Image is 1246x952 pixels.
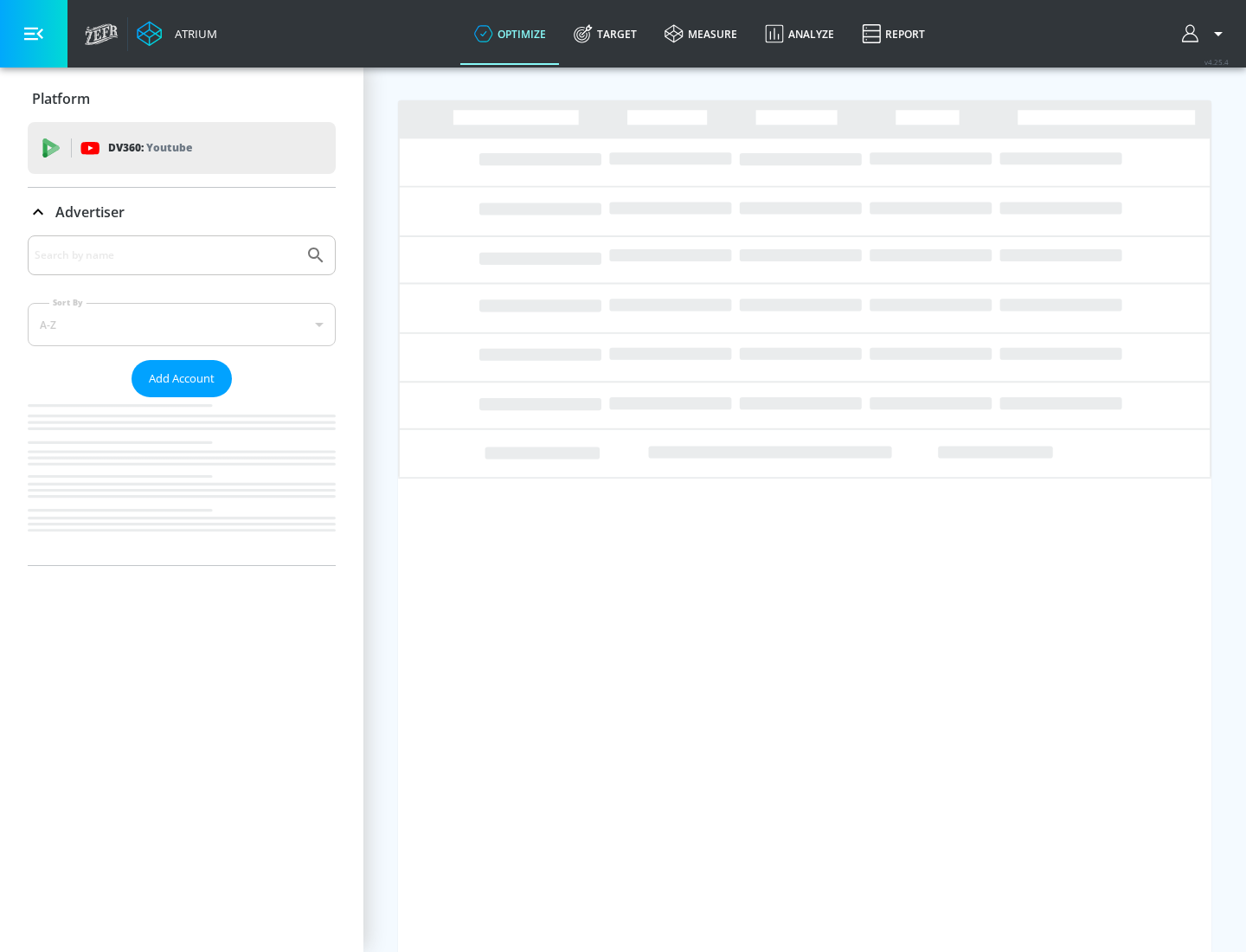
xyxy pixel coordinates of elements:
span: Add Account [149,369,215,389]
a: Report [848,3,939,65]
label: Sort By [49,297,87,308]
div: Advertiser [28,188,336,236]
div: Atrium [168,26,217,42]
a: measure [651,3,751,65]
div: DV360: Youtube [28,122,336,174]
p: Advertiser [55,203,125,222]
a: Analyze [751,3,848,65]
div: Advertiser [28,235,336,565]
div: Platform [28,74,336,123]
a: Atrium [137,21,217,47]
p: Platform [32,89,90,108]
a: optimize [460,3,560,65]
div: A-Z [28,303,336,346]
p: Youtube [146,138,192,157]
input: Search by name [35,244,297,267]
span: v 4.25.4 [1204,57,1229,67]
nav: list of Advertiser [28,397,336,565]
p: DV360: [108,138,192,158]
a: Target [560,3,651,65]
button: Add Account [132,360,232,397]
